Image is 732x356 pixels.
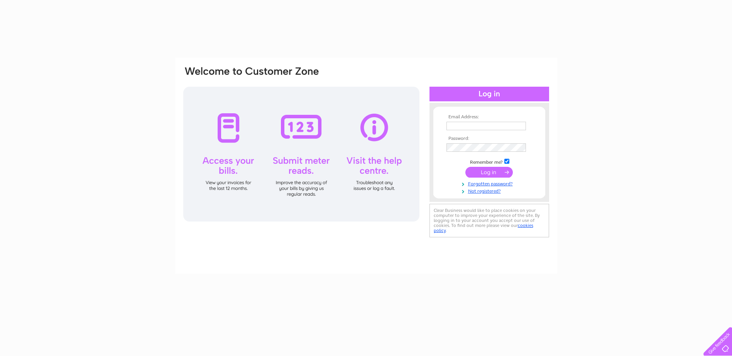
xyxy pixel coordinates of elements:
[465,167,513,178] input: Submit
[429,204,549,237] div: Clear Business would like to place cookies on your computer to improve your experience of the sit...
[446,187,534,194] a: Not registered?
[445,114,534,120] th: Email Address:
[445,158,534,165] td: Remember me?
[446,180,534,187] a: Forgotten password?
[445,136,534,141] th: Password:
[434,223,533,233] a: cookies policy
